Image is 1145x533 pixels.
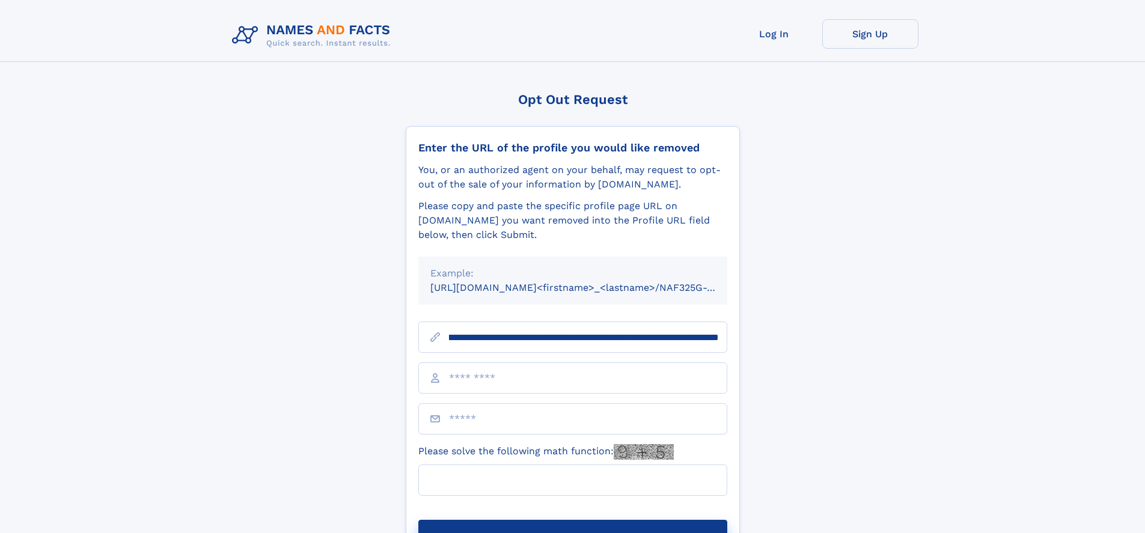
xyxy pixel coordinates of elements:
[418,444,674,460] label: Please solve the following math function:
[430,282,750,293] small: [URL][DOMAIN_NAME]<firstname>_<lastname>/NAF325G-xxxxxxxx
[726,19,822,49] a: Log In
[406,92,740,107] div: Opt Out Request
[430,266,715,281] div: Example:
[822,19,918,49] a: Sign Up
[418,163,727,192] div: You, or an authorized agent on your behalf, may request to opt-out of the sale of your informatio...
[418,199,727,242] div: Please copy and paste the specific profile page URL on [DOMAIN_NAME] you want removed into the Pr...
[227,19,400,52] img: Logo Names and Facts
[418,141,727,154] div: Enter the URL of the profile you would like removed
